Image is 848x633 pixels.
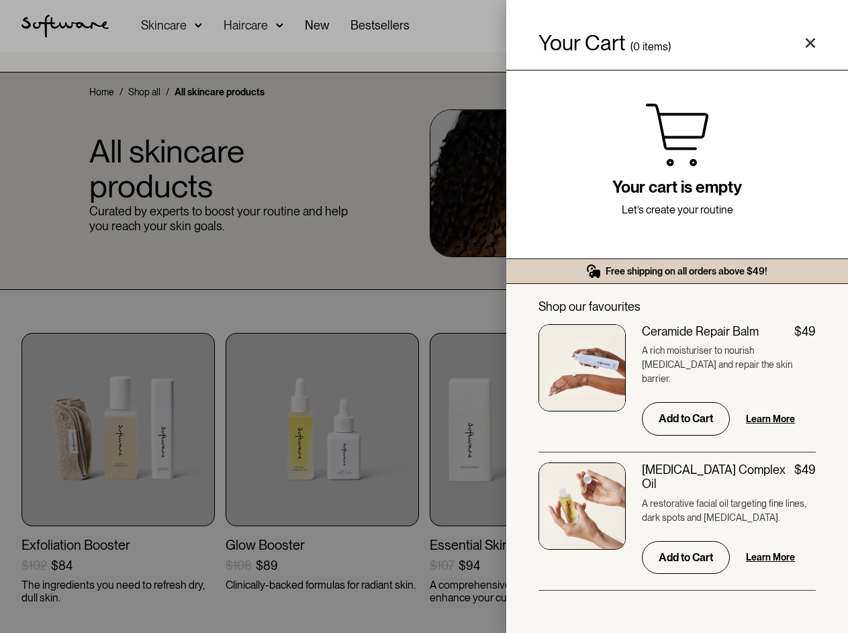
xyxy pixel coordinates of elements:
[538,324,626,411] img: Ceramide Repair Balm
[642,402,730,435] input: Add to Cart
[643,40,671,54] div: items)
[612,178,742,197] h2: Your cart is empty
[538,300,816,313] div: Shop our favourites
[642,541,730,574] input: Add to Cart
[630,40,633,54] div: (
[746,550,795,564] a: Learn More
[642,324,759,339] div: Ceramide Repair Balm
[642,497,816,525] p: A restorative facial oil targeting fine lines, dark spots and [MEDICAL_DATA].
[642,462,794,491] div: [MEDICAL_DATA] Complex Oil
[645,103,710,167] img: Cart icon
[633,40,640,54] div: 0
[642,344,816,386] p: A rich moisturiser to nourish [MEDICAL_DATA] and repair the skin barrier.
[794,462,816,477] div: $49
[794,324,816,339] div: $49
[805,38,816,48] a: Close cart
[538,32,625,54] h4: Your Cart
[622,202,733,218] p: Let’s create your routine
[606,265,767,277] div: Free shipping on all orders above $49!
[746,412,795,426] a: Learn More
[538,462,626,550] img: Retinol Complex Oil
